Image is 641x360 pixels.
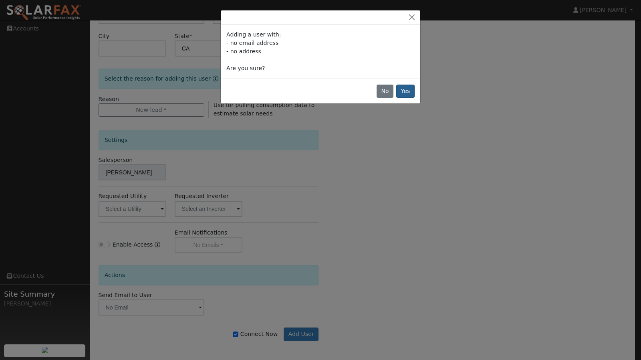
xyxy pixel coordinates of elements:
button: Close [406,13,417,22]
span: Adding a user with: [226,31,281,38]
span: - no email address [226,40,278,46]
button: No [377,85,393,98]
button: Yes [396,85,415,98]
span: - no address [226,48,261,55]
span: Are you sure? [226,65,265,71]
